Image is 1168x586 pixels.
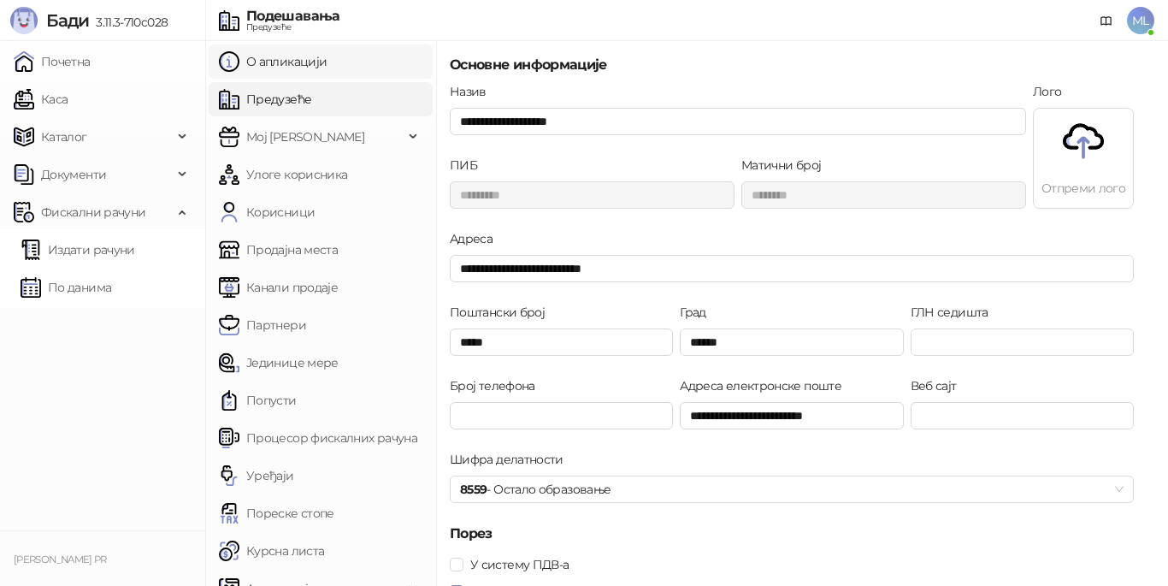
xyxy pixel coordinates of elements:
label: Град [680,303,717,322]
span: Бади [46,10,89,31]
a: Издати рачуни [21,233,135,267]
span: Документи [41,157,106,192]
input: ГЛН седишта [911,329,1134,356]
span: Каталог [41,120,87,154]
span: Мој [PERSON_NAME] [246,120,364,154]
input: Адреса [450,255,1134,282]
input: Назив [450,108,1026,135]
div: Предузеће [246,23,340,32]
label: Шифра делатности [450,450,574,469]
label: Адреса [450,229,504,248]
label: Назив [450,82,497,101]
span: - Остало образовање [460,476,1124,502]
a: Продајна места [219,233,338,267]
span: ML [1127,7,1154,34]
input: Матични број [741,181,1026,209]
a: Курсна листа [219,534,324,568]
input: ПИБ [450,181,734,209]
input: Адреса електронске поште [680,402,903,429]
span: 3.11.3-710c028 [89,15,168,30]
a: Јединице мере [219,346,339,380]
a: Канали продаје [219,270,338,305]
label: Матични број [741,156,832,175]
a: О апликацији [219,44,327,79]
a: Процесор фискалних рачуна [219,421,417,455]
div: Подешавања [246,9,340,23]
label: ГЛН седишта [911,303,999,322]
label: Поштански број [450,303,555,322]
a: Почетна [14,44,91,79]
a: Предузеће [219,82,311,116]
a: Улоге корисника [219,157,347,192]
h5: Порез [450,524,1134,544]
input: Поштански број [450,329,673,356]
a: Каса [14,82,68,116]
a: Корисници [219,195,315,229]
a: Партнери [219,308,306,342]
span: Отпреми лого [1034,109,1133,210]
input: Број телефона [450,402,673,429]
a: Пореске стопе [219,496,334,530]
small: [PERSON_NAME] PR [14,553,107,565]
span: Фискални рачуни [41,195,145,229]
a: Попусти [219,383,297,417]
strong: 8559 [460,482,487,497]
span: У систему ПДВ-а [463,555,575,574]
input: Град [680,329,903,356]
img: Logo [10,7,38,34]
label: ПИБ [450,156,487,175]
label: Лого [1033,82,1072,101]
label: Број телефона [450,376,546,395]
a: Уређаји [219,459,294,493]
h5: Основне информације [450,55,1134,75]
a: Документација [1093,7,1120,34]
p: Отпреми лого [1034,179,1133,198]
label: Адреса електронске поште [680,376,852,395]
a: По данима [21,270,111,305]
label: Веб сајт [911,376,967,395]
input: Веб сајт [911,402,1134,429]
